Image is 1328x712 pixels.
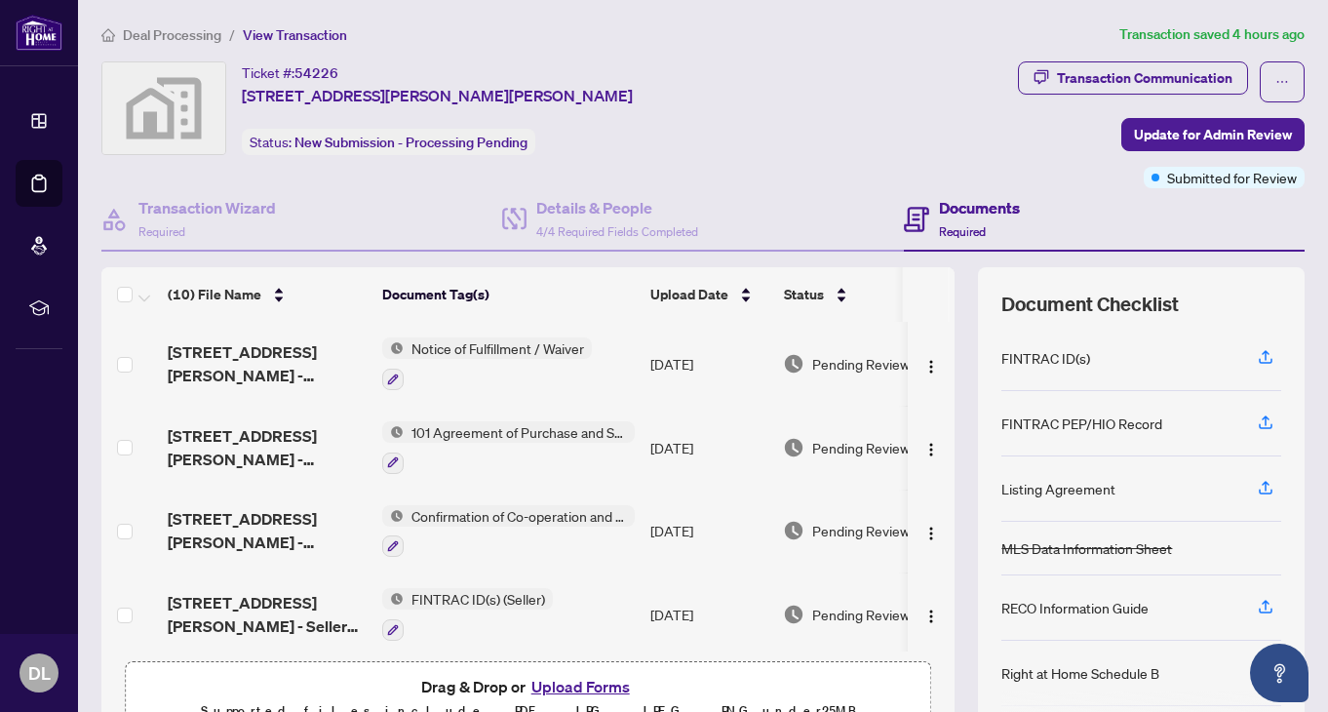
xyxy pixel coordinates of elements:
li: / [229,23,235,46]
button: Open asap [1250,644,1308,702]
img: Status Icon [382,337,404,359]
img: Logo [923,442,939,457]
span: Required [138,224,185,239]
span: [STREET_ADDRESS][PERSON_NAME] - Confirmation of Co-Operation.pdf [168,507,367,554]
span: Deal Processing [123,26,221,44]
span: Confirmation of Co-operation and Representation—Buyer/Seller [404,505,635,527]
button: Logo [916,432,947,463]
div: Right at Home Schedule B [1001,662,1159,684]
span: [STREET_ADDRESS][PERSON_NAME][PERSON_NAME] [242,84,633,107]
td: [DATE] [643,573,775,656]
img: Logo [923,359,939,375]
div: Transaction Communication [1057,62,1232,94]
img: Document Status [783,604,804,625]
span: (10) File Name [168,284,261,305]
img: Document Status [783,520,804,541]
span: Notice of Fulfillment / Waiver [404,337,592,359]
th: Document Tag(s) [374,267,643,322]
article: Transaction saved 4 hours ago [1119,23,1305,46]
span: Drag & Drop or [421,674,636,699]
img: Document Status [783,353,804,375]
span: [STREET_ADDRESS][PERSON_NAME] - Fulfillment.pdf [168,340,367,387]
img: logo [16,15,62,51]
span: Status [784,284,824,305]
th: (10) File Name [160,267,374,322]
button: Transaction Communication [1018,61,1248,95]
span: 4/4 Required Fields Completed [536,224,698,239]
span: FINTRAC ID(s) (Seller) [404,588,553,610]
span: 101 Agreement of Purchase and Sale - Condominium Resale [404,421,635,443]
button: Logo [916,599,947,630]
span: Pending Review [812,520,910,541]
td: [DATE] [643,490,775,574]
span: [STREET_ADDRESS][PERSON_NAME] - Accepted Offer.pdf [168,424,367,471]
button: Logo [916,348,947,379]
span: 54226 [294,64,338,82]
div: Status: [242,129,535,155]
h4: Details & People [536,196,698,219]
td: [DATE] [643,322,775,406]
th: Upload Date [643,267,775,322]
span: home [101,28,115,42]
span: [STREET_ADDRESS][PERSON_NAME] - Seller Fintrac.pdf [168,591,367,638]
span: View Transaction [243,26,347,44]
button: Logo [916,515,947,546]
img: Status Icon [382,505,404,527]
div: MLS Data Information Sheet [1001,537,1172,559]
img: Status Icon [382,588,404,610]
span: Update for Admin Review [1134,119,1292,150]
button: Upload Forms [526,674,636,699]
span: Pending Review [812,604,910,625]
button: Status IconConfirmation of Co-operation and Representation—Buyer/Seller [382,505,635,558]
div: Listing Agreement [1001,478,1115,499]
img: Logo [923,526,939,541]
span: Submitted for Review [1167,167,1297,188]
div: FINTRAC ID(s) [1001,347,1090,369]
img: Document Status [783,437,804,458]
div: FINTRAC PEP/HIO Record [1001,413,1162,434]
span: New Submission - Processing Pending [294,134,527,151]
button: Status Icon101 Agreement of Purchase and Sale - Condominium Resale [382,421,635,474]
h4: Documents [939,196,1020,219]
button: Status IconFINTRAC ID(s) (Seller) [382,588,553,641]
th: Status [776,267,942,322]
div: RECO Information Guide [1001,597,1149,618]
span: Pending Review [812,437,910,458]
img: Logo [923,609,939,624]
span: Required [939,224,986,239]
div: Ticket #: [242,61,338,84]
td: [DATE] [643,406,775,490]
span: Document Checklist [1001,291,1179,318]
img: svg%3e [102,62,225,154]
h4: Transaction Wizard [138,196,276,219]
span: DL [28,659,51,687]
span: Pending Review [812,353,910,375]
span: Upload Date [650,284,728,305]
span: ellipsis [1275,75,1289,89]
img: Status Icon [382,421,404,443]
button: Status IconNotice of Fulfillment / Waiver [382,337,592,390]
button: Update for Admin Review [1121,118,1305,151]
